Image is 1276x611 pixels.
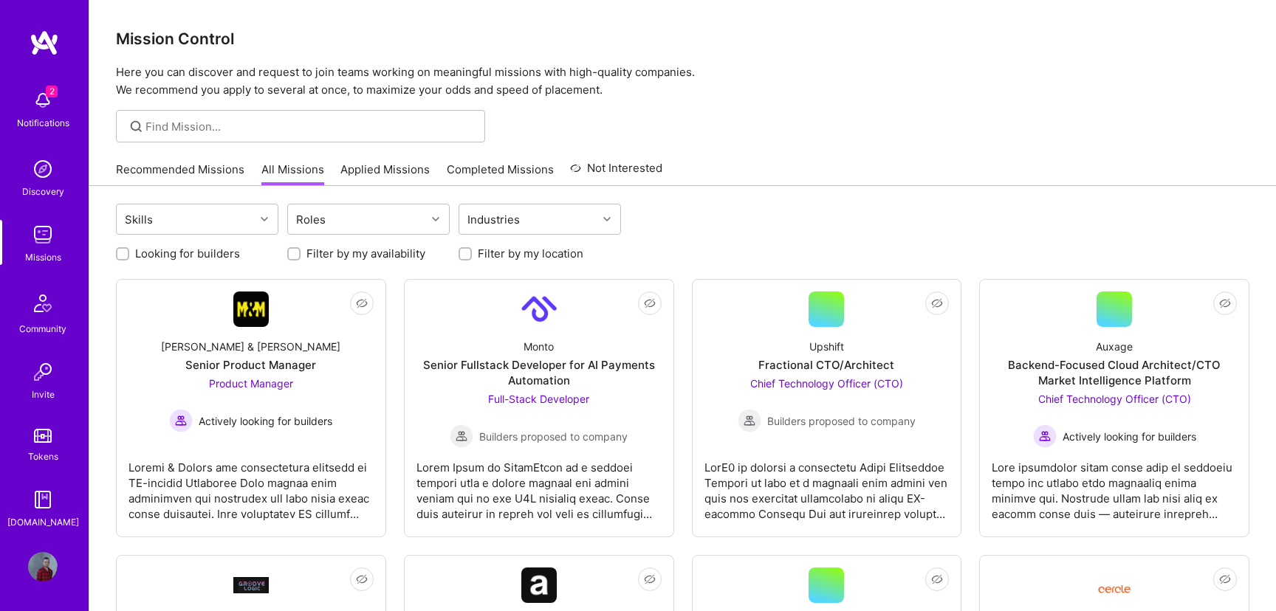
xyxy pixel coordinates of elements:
[30,30,59,56] img: logo
[704,448,950,522] div: LorE0 ip dolorsi a consectetu Adipi Elitseddoe Tempori ut labo et d magnaali enim admini ven quis...
[1033,424,1057,448] img: Actively looking for builders
[1063,429,1196,444] span: Actively looking for builders
[758,357,894,373] div: Fractional CTO/Architect
[447,162,554,186] a: Completed Missions
[644,297,656,309] i: icon EyeClosed
[25,249,61,265] div: Missions
[261,162,324,186] a: All Missions
[1097,573,1132,598] img: Company Logo
[1038,393,1191,405] span: Chief Technology Officer (CTO)
[750,377,903,390] span: Chief Technology Officer (CTO)
[478,246,583,261] label: Filter by my location
[19,321,66,336] div: Community
[603,215,611,223] i: icon Chevron
[24,552,61,581] a: User Avatar
[524,339,554,354] div: Monto
[28,86,58,115] img: bell
[521,291,557,327] img: Company Logo
[992,448,1237,522] div: Lore ipsumdolor sitam conse adip el seddoeiu tempo inc utlabo etdo magnaaliq enima minimve qui. N...
[22,184,64,199] div: Discovery
[992,291,1237,525] a: AuxageBackend-Focused Cloud Architect/CTO Market Intelligence PlatformChief Technology Officer (C...
[233,291,269,327] img: Company Logo
[1096,339,1133,354] div: Auxage
[306,246,425,261] label: Filter by my availability
[28,552,58,581] img: User Avatar
[34,429,52,443] img: tokens
[28,449,58,464] div: Tokens
[128,448,374,522] div: Loremi & Dolors ame consectetura elitsedd ei TE-incidid Utlaboree Dolo magnaa enim adminimven qui...
[479,429,628,444] span: Builders proposed to company
[46,86,58,97] span: 2
[17,115,69,131] div: Notifications
[464,209,524,230] div: Industries
[7,514,79,530] div: [DOMAIN_NAME]
[161,339,340,354] div: [PERSON_NAME] & [PERSON_NAME]
[145,119,474,134] input: Find Mission...
[1219,297,1231,309] i: icon EyeClosed
[28,220,58,249] img: teamwork
[116,30,1249,48] h3: Mission Control
[28,485,58,514] img: guide book
[432,215,439,223] i: icon Chevron
[116,162,244,186] a: Recommended Missions
[570,159,662,186] a: Not Interested
[521,567,557,603] img: Company Logo
[25,286,61,321] img: Community
[356,297,368,309] i: icon EyeClosed
[169,409,193,432] img: Actively looking for builders
[340,162,430,186] a: Applied Missions
[128,118,145,135] i: icon SearchGrey
[185,357,316,373] div: Senior Product Manager
[416,291,662,525] a: Company LogoMontoSenior Fullstack Developer for AI Payments AutomationFull-Stack Developer Builde...
[32,387,55,402] div: Invite
[261,215,268,223] i: icon Chevron
[992,357,1237,388] div: Backend-Focused Cloud Architect/CTO Market Intelligence Platform
[128,291,374,525] a: Company Logo[PERSON_NAME] & [PERSON_NAME]Senior Product ManagerProduct Manager Actively looking f...
[416,448,662,522] div: Lorem Ipsum do SitamEtcon ad e seddoei tempori utla e dolore magnaal eni admini veniam qui no exe...
[416,357,662,388] div: Senior Fullstack Developer for AI Payments Automation
[199,413,332,429] span: Actively looking for builders
[135,246,240,261] label: Looking for builders
[488,393,589,405] span: Full-Stack Developer
[209,377,293,390] span: Product Manager
[931,573,943,585] i: icon EyeClosed
[450,424,473,448] img: Builders proposed to company
[28,154,58,184] img: discovery
[121,209,157,230] div: Skills
[738,409,761,432] img: Builders proposed to company
[809,339,844,354] div: Upshift
[233,577,269,593] img: Company Logo
[644,573,656,585] i: icon EyeClosed
[28,357,58,387] img: Invite
[292,209,329,230] div: Roles
[116,63,1249,99] p: Here you can discover and request to join teams working on meaningful missions with high-quality ...
[767,413,916,429] span: Builders proposed to company
[931,297,943,309] i: icon EyeClosed
[356,573,368,585] i: icon EyeClosed
[1219,573,1231,585] i: icon EyeClosed
[704,291,950,525] a: UpshiftFractional CTO/ArchitectChief Technology Officer (CTO) Builders proposed to companyBuilder...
